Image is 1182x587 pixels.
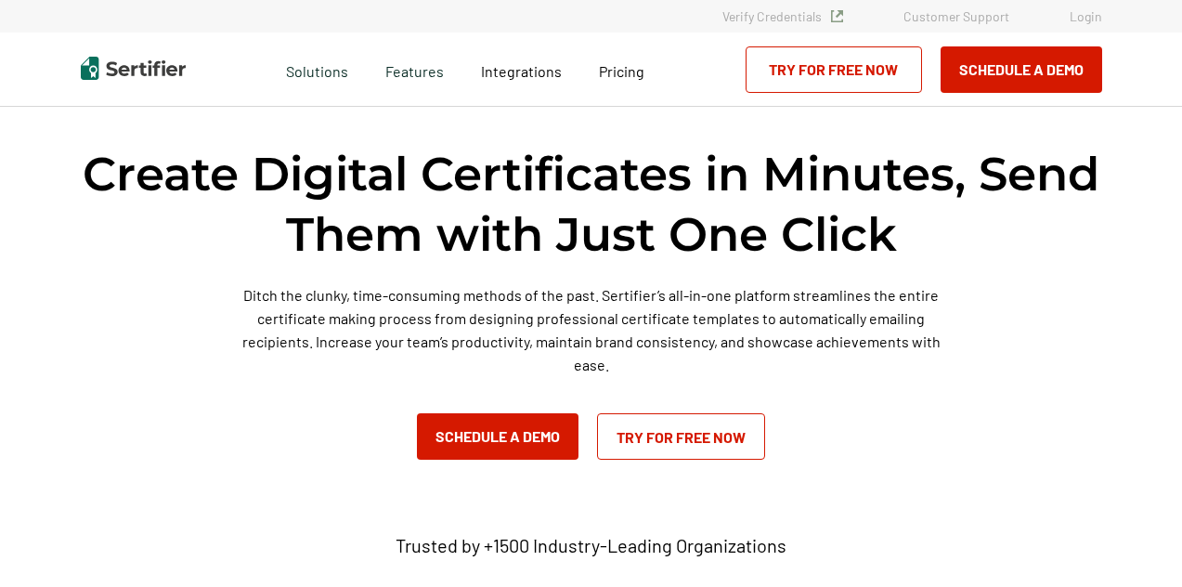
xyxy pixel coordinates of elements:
[81,57,186,80] img: Sertifier | Digital Credentialing Platform
[1070,8,1102,24] a: Login
[599,62,644,80] span: Pricing
[599,58,644,81] a: Pricing
[722,8,843,24] a: Verify Credentials
[831,10,843,22] img: Verified
[746,46,922,93] a: Try for Free Now
[903,8,1009,24] a: Customer Support
[481,58,562,81] a: Integrations
[385,58,444,81] span: Features
[481,62,562,80] span: Integrations
[286,58,348,81] span: Solutions
[234,283,949,376] p: Ditch the clunky, time-consuming methods of the past. Sertifier’s all-in-one platform streamlines...
[597,413,765,460] a: Try for Free Now
[81,144,1102,265] h1: Create Digital Certificates in Minutes, Send Them with Just One Click
[396,534,786,557] p: Trusted by +1500 Industry-Leading Organizations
